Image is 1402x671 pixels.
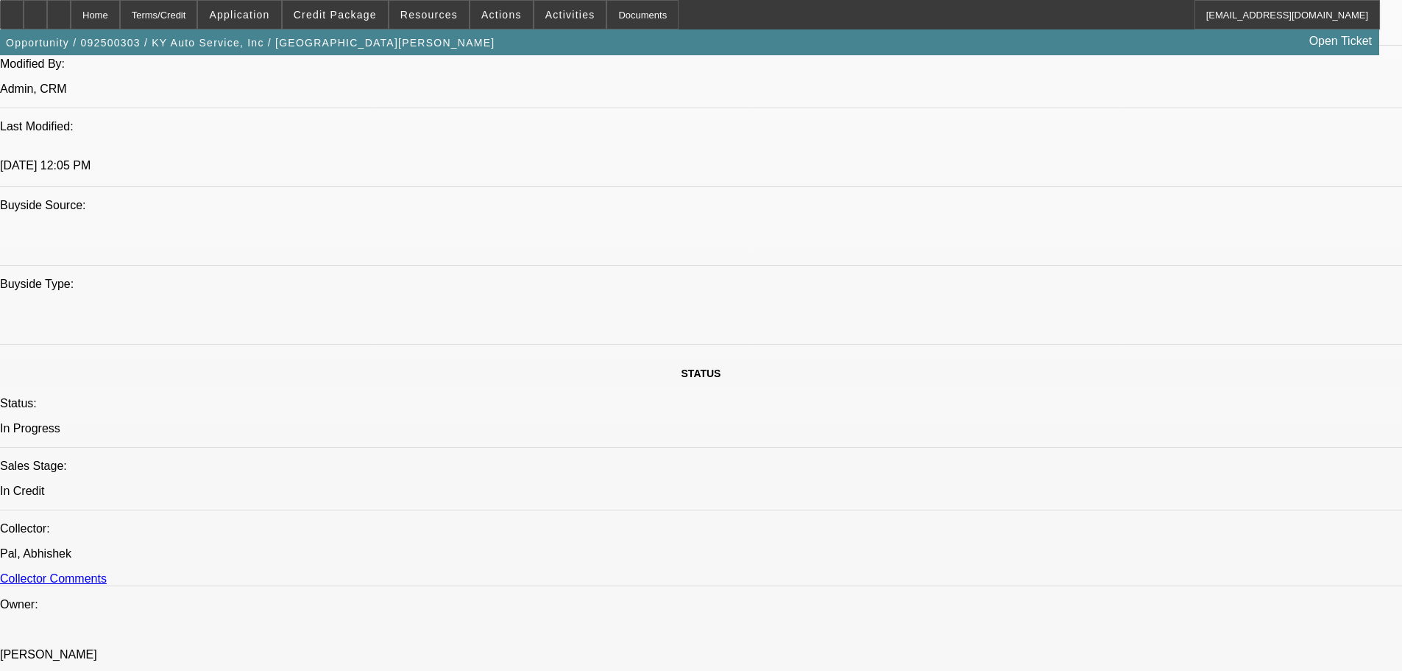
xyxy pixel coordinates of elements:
span: Activities [545,9,595,21]
button: Activities [534,1,606,29]
span: Actions [481,9,522,21]
button: Actions [470,1,533,29]
span: Application [209,9,269,21]
button: Resources [389,1,469,29]
span: Resources [400,9,458,21]
span: Credit Package [294,9,377,21]
span: Opportunity / 092500303 / KY Auto Service, Inc / [GEOGRAPHIC_DATA][PERSON_NAME] [6,37,495,49]
button: Credit Package [283,1,388,29]
button: Application [198,1,280,29]
a: Open Ticket [1303,29,1378,54]
span: STATUS [681,368,721,379]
